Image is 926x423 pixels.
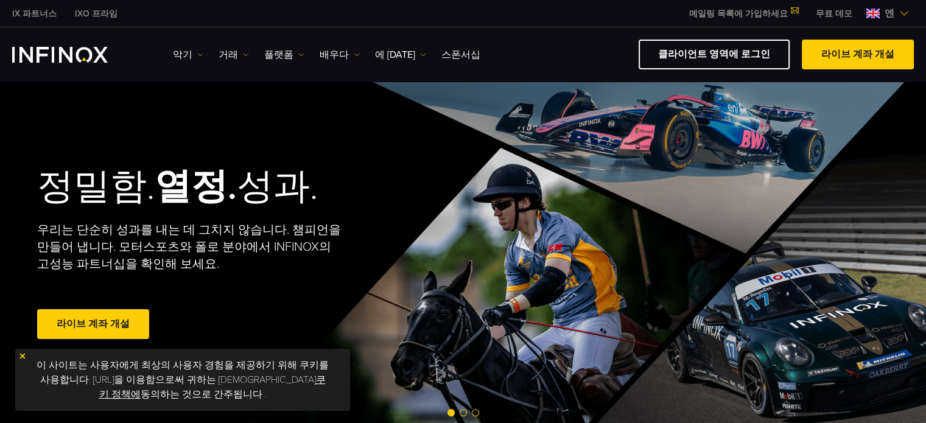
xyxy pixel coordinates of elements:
a: 라이브 계좌 개설 [37,309,149,339]
font: 열정. [155,165,237,209]
font: 에 [DATE] [375,49,415,61]
font: 메일링 목록에 가입하세요 [689,9,788,19]
font: 동의하는 것으로 간주됩니다 . [141,388,267,400]
font: 스폰서십 [441,49,480,61]
font: 플랫폼 [264,49,293,61]
a: 배우다 [320,47,360,62]
a: 라이브 계좌 개설 [802,40,914,69]
a: 인피녹스 [66,7,127,20]
a: 클라이언트 영역에 로그인 [639,40,790,69]
font: 정밀함. [37,165,155,209]
a: 스폰서십 [441,47,480,62]
font: IX 파트너스 [12,9,57,19]
a: 인피녹스 메뉴 [807,7,861,20]
font: 클라이언트 영역에 로그인 [658,48,770,60]
font: 우리는 단순히 성과를 내는 데 그치지 않습니다. 챔피언을 만들어 냅니다. 모터스포츠와 폴로 분야에서 INFINOX의 고성능 파트너십을 확인해 보세요. [37,223,341,271]
span: 슬라이드 3으로 이동 [472,409,479,416]
font: 엔 [885,7,894,19]
a: 메일링 목록에 가입하세요 [680,9,807,19]
font: 이 사이트는 사용자에게 최상의 사용자 경험을 제공하기 위해 쿠키를 사용합니다. [URL]을 이용함으로써 귀하는 [DEMOGRAPHIC_DATA] [37,359,329,386]
font: 라이브 계좌 개설 [821,48,894,60]
a: 에 [DATE] [375,47,426,62]
a: 악기 [173,47,203,62]
font: 라이브 계좌 개설 [57,318,130,330]
font: 성과. [237,165,318,209]
a: INFINOX 로고 [12,47,136,63]
font: 배우다 [320,49,349,61]
font: 악기 [173,49,192,61]
font: 거래 [219,49,238,61]
font: IXO 프라임 [75,9,118,19]
span: 슬라이드 1로 이동 [447,409,455,416]
a: 거래 [219,47,249,62]
img: 노란색 닫기 아이콘 [18,352,27,360]
a: 인피녹스 [3,7,66,20]
font: 무료 데모 [816,9,852,19]
a: 플랫폼 [264,47,304,62]
span: 슬라이드 2로 이동 [460,409,467,416]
